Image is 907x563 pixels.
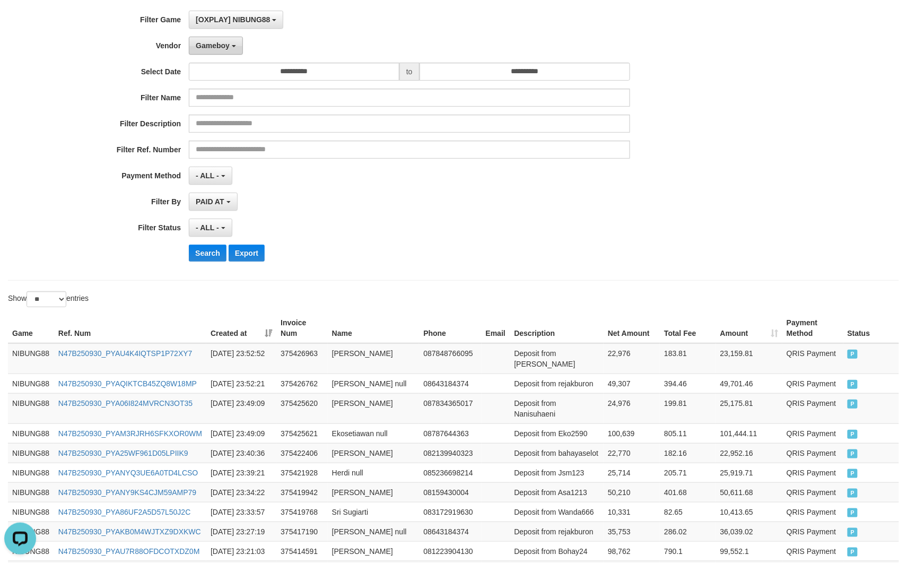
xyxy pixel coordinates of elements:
td: 24,976 [604,393,660,423]
td: 101,444.11 [716,423,782,443]
button: [OXPLAY] NIBUNG88 [189,11,283,29]
td: 375422406 [276,443,328,463]
td: NIBUNG88 [8,343,54,374]
td: 08643184374 [419,522,481,541]
th: Ref. Num [54,313,206,343]
th: Phone [419,313,481,343]
th: Total Fee [660,313,716,343]
th: Payment Method [782,313,843,343]
button: - ALL - [189,167,232,185]
td: 401.68 [660,482,716,502]
td: 23,159.81 [716,343,782,374]
span: PAID [848,489,858,498]
td: Sri Sugiarti [328,502,420,522]
td: [DATE] 23:27:19 [206,522,276,541]
td: 375417190 [276,522,328,541]
td: [PERSON_NAME] [328,482,420,502]
th: Created at: activate to sort column ascending [206,313,276,343]
span: [OXPLAY] NIBUNG88 [196,15,270,24]
button: Export [229,245,265,262]
td: [DATE] 23:33:57 [206,502,276,522]
td: [DATE] 23:49:09 [206,393,276,423]
span: PAID [848,380,858,389]
span: PAID [848,350,858,359]
td: 375414591 [276,541,328,561]
td: Deposit from Nanisuhaeni [510,393,604,423]
td: Deposit from bahayaselot [510,443,604,463]
span: PAID [848,508,858,517]
a: N47B250930_PYA25WF961D05LPIIK9 [58,449,188,457]
td: 375425621 [276,423,328,443]
span: PAID [848,548,858,557]
td: QRIS Payment [782,374,843,393]
label: Show entries [8,291,89,307]
th: Amount: activate to sort column ascending [716,313,782,343]
td: QRIS Payment [782,522,843,541]
td: 199.81 [660,393,716,423]
td: QRIS Payment [782,443,843,463]
td: 08643184374 [419,374,481,393]
td: QRIS Payment [782,502,843,522]
td: Deposit from Eko2590 [510,423,604,443]
td: QRIS Payment [782,541,843,561]
th: Game [8,313,54,343]
td: 087834365017 [419,393,481,423]
td: [DATE] 23:34:22 [206,482,276,502]
button: Open LiveChat chat widget [4,4,36,36]
td: 25,714 [604,463,660,482]
td: [DATE] 23:52:21 [206,374,276,393]
td: 50,611.68 [716,482,782,502]
td: 98,762 [604,541,660,561]
td: 08159430004 [419,482,481,502]
td: 082139940323 [419,443,481,463]
td: 375425620 [276,393,328,423]
td: Deposit from rejakburon [510,374,604,393]
td: NIBUNG88 [8,423,54,443]
th: Email [482,313,510,343]
span: PAID [848,400,858,409]
td: NIBUNG88 [8,393,54,423]
td: [DATE] 23:49:09 [206,423,276,443]
td: QRIS Payment [782,482,843,502]
td: 35,753 [604,522,660,541]
td: QRIS Payment [782,463,843,482]
td: 286.02 [660,522,716,541]
td: Deposit from Wanda666 [510,502,604,522]
td: [PERSON_NAME] [328,443,420,463]
td: [DATE] 23:40:36 [206,443,276,463]
td: 375426963 [276,343,328,374]
button: - ALL - [189,219,232,237]
th: Name [328,313,420,343]
td: 25,175.81 [716,393,782,423]
td: 805.11 [660,423,716,443]
span: to [399,63,420,81]
td: 375419768 [276,502,328,522]
a: N47B250930_PYAQIKTCB45ZQ8W18MP [58,379,197,388]
td: [PERSON_NAME] null [328,522,420,541]
td: [DATE] 23:21:03 [206,541,276,561]
td: QRIS Payment [782,423,843,443]
td: 375419942 [276,482,328,502]
td: 10,413.65 [716,502,782,522]
a: N47B250930_PYAM3RJRH6SFKXOR0WM [58,429,202,438]
span: PAID [848,469,858,478]
td: 22,770 [604,443,660,463]
td: QRIS Payment [782,393,843,423]
td: [PERSON_NAME] [328,343,420,374]
td: NIBUNG88 [8,374,54,393]
td: 49,701.46 [716,374,782,393]
span: PAID [848,528,858,537]
td: Deposit from Bohay24 [510,541,604,561]
td: 087848766095 [419,343,481,374]
a: N47B250930_PYA06I824MVRCN3OT35 [58,399,193,408]
td: [DATE] 23:39:21 [206,463,276,482]
td: NIBUNG88 [8,502,54,522]
td: 99,552.1 [716,541,782,561]
span: - ALL - [196,223,219,232]
td: NIBUNG88 [8,482,54,502]
a: N47B250930_PYANY9KS4CJM59AMP79 [58,488,196,497]
td: 82.65 [660,502,716,522]
td: 394.46 [660,374,716,393]
td: Deposit from Jsm123 [510,463,604,482]
td: [DATE] 23:52:52 [206,343,276,374]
